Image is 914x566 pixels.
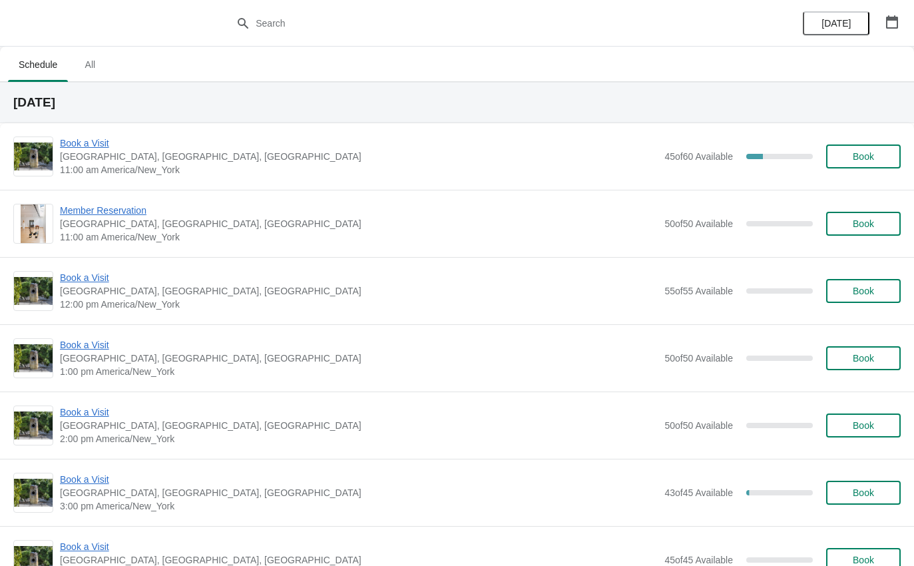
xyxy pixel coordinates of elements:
span: [GEOGRAPHIC_DATA], [GEOGRAPHIC_DATA], [GEOGRAPHIC_DATA] [60,284,658,298]
span: [GEOGRAPHIC_DATA], [GEOGRAPHIC_DATA], [GEOGRAPHIC_DATA] [60,150,658,163]
span: Book a Visit [60,473,658,486]
img: Book a Visit | The Noguchi Museum, 33rd Road, Queens, NY, USA | 12:00 pm America/New_York [14,277,53,305]
span: Book [853,151,874,162]
button: Book [826,481,901,505]
h2: [DATE] [13,96,901,109]
span: 55 of 55 Available [664,286,733,296]
span: [GEOGRAPHIC_DATA], [GEOGRAPHIC_DATA], [GEOGRAPHIC_DATA] [60,352,658,365]
span: Book a Visit [60,271,658,284]
span: [DATE] [821,18,851,29]
span: [GEOGRAPHIC_DATA], [GEOGRAPHIC_DATA], [GEOGRAPHIC_DATA] [60,217,658,230]
img: Book a Visit | The Noguchi Museum, 33rd Road, Queens, NY, USA | 2:00 pm America/New_York [14,412,53,439]
span: 43 of 45 Available [664,487,733,498]
span: 12:00 pm America/New_York [60,298,658,311]
span: 45 of 60 Available [664,151,733,162]
span: Book a Visit [60,338,658,352]
span: 3:00 pm America/New_York [60,499,658,513]
span: 11:00 am America/New_York [60,230,658,244]
span: 50 of 50 Available [664,353,733,364]
span: Book [853,555,874,565]
span: Schedule [8,53,68,77]
span: 50 of 50 Available [664,420,733,431]
span: Book [853,420,874,431]
span: Book [853,353,874,364]
button: Book [826,144,901,168]
img: Book a Visit | The Noguchi Museum, 33rd Road, Queens, NY, USA | 3:00 pm America/New_York [14,479,53,507]
span: 45 of 45 Available [664,555,733,565]
span: [GEOGRAPHIC_DATA], [GEOGRAPHIC_DATA], [GEOGRAPHIC_DATA] [60,486,658,499]
span: Book [853,487,874,498]
span: Member Reservation [60,204,658,217]
button: Book [826,279,901,303]
span: Book [853,286,874,296]
span: 11:00 am America/New_York [60,163,658,176]
button: [DATE] [803,11,869,35]
button: Book [826,414,901,437]
span: Book a Visit [60,137,658,150]
span: 50 of 50 Available [664,218,733,229]
span: Book a Visit [60,406,658,419]
img: Member Reservation | The Noguchi Museum, 33rd Road, Queens, NY, USA | 11:00 am America/New_York [21,204,47,243]
span: Book [853,218,874,229]
input: Search [255,11,686,35]
span: [GEOGRAPHIC_DATA], [GEOGRAPHIC_DATA], [GEOGRAPHIC_DATA] [60,419,658,432]
span: 2:00 pm America/New_York [60,432,658,445]
span: Book a Visit [60,540,658,553]
img: Book a Visit | The Noguchi Museum, 33rd Road, Queens, NY, USA | 1:00 pm America/New_York [14,344,53,372]
span: 1:00 pm America/New_York [60,365,658,378]
img: Book a Visit | The Noguchi Museum, 33rd Road, Queens, NY, USA | 11:00 am America/New_York [14,142,53,170]
span: All [73,53,107,77]
button: Book [826,346,901,370]
button: Book [826,212,901,236]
